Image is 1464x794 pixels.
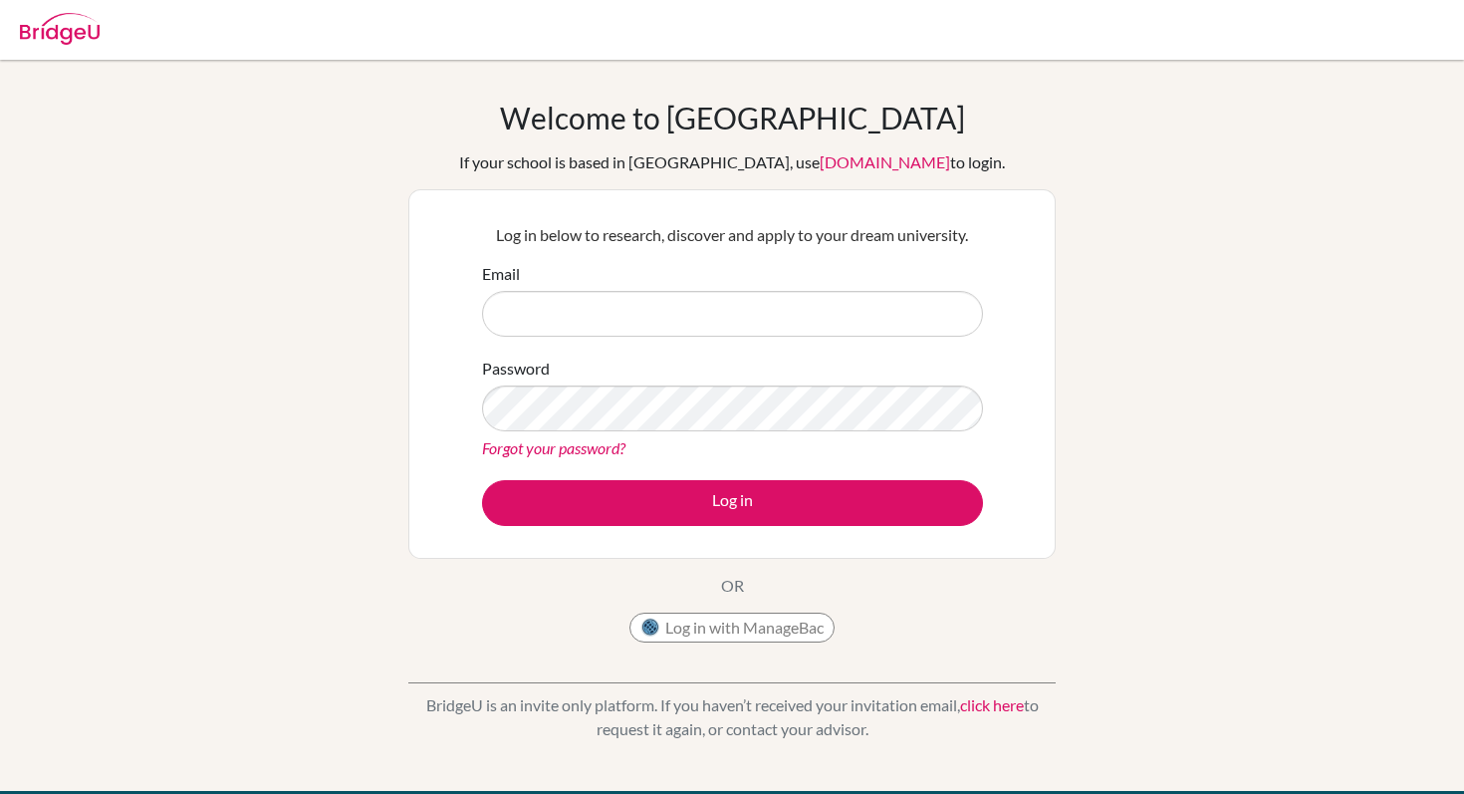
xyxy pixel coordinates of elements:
label: Password [482,357,550,381]
h1: Welcome to [GEOGRAPHIC_DATA] [500,100,965,135]
div: If your school is based in [GEOGRAPHIC_DATA], use to login. [459,150,1005,174]
a: click here [960,695,1024,714]
img: Bridge-U [20,13,100,45]
p: BridgeU is an invite only platform. If you haven’t received your invitation email, to request it ... [408,693,1056,741]
p: Log in below to research, discover and apply to your dream university. [482,223,983,247]
button: Log in with ManageBac [629,613,835,643]
p: OR [721,574,744,598]
a: Forgot your password? [482,438,625,457]
button: Log in [482,480,983,526]
a: [DOMAIN_NAME] [820,152,950,171]
label: Email [482,262,520,286]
